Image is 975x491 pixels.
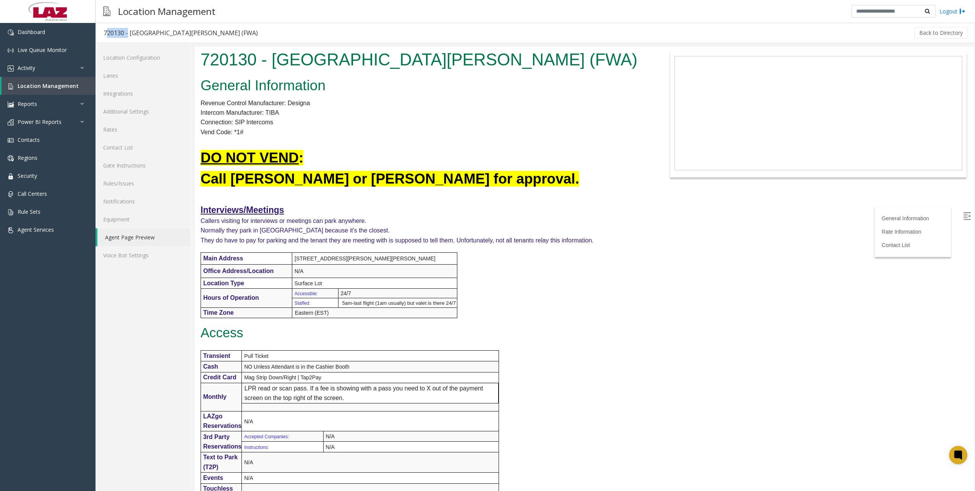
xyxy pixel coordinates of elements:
a: Gate Instructions [96,156,191,174]
span: 3rd Party Reservations [8,387,47,403]
a: Agent Page Preview [97,228,191,246]
img: 'icon' [8,155,14,161]
span: N/A [131,397,140,403]
img: 'icon' [8,47,14,54]
h1: 720130 - [GEOGRAPHIC_DATA][PERSON_NAME] (FWA) [6,1,449,25]
a: Rules/Issues [96,174,191,192]
span: Access [6,279,49,293]
span: N/A [100,221,109,228]
img: 'icon' [8,65,14,72]
img: 'icon' [8,173,14,179]
button: Back to Directory [914,27,968,39]
a: Rate Information [687,182,727,188]
span: Mag Strip Down/Right | Tap2Pay [49,328,126,334]
span: LPR read or scan pass. If a fee is showing with a pass you need to X out of the payment screen on... [50,338,288,355]
p: Intercom Manufacturer: TIBA [6,61,449,71]
a: Location Management [2,77,96,95]
span: Reports [18,100,37,107]
img: 'icon' [8,209,14,215]
p: Connection: SIP Intercoms [6,71,449,81]
img: 'icon' [8,137,14,143]
u: DO NOT VEND [6,103,104,119]
span: LAZgo Reservations [8,366,47,383]
img: 'icon' [8,227,14,233]
span: Eastern (EST) [100,263,134,269]
span: Contacts [18,136,40,143]
span: 24/7 [146,244,156,250]
h3: Location Management [114,2,219,21]
span: Touchless Hotel QR [8,439,38,455]
span: Monthly [8,347,32,353]
span: Live Queue Monitor [18,46,67,54]
span: Dashboard [18,28,45,36]
b: : [6,103,109,119]
span: Text to Park (T2P) [8,407,43,424]
img: 'icon' [8,83,14,89]
span: Transient [8,306,36,312]
span: Accessible: [100,244,123,250]
span: Rule Sets [18,208,40,215]
a: Notifications [96,192,191,210]
span: Activity [18,64,35,72]
img: pageIcon [103,2,110,21]
a: Integrations [96,85,191,102]
span: N/A [49,444,58,450]
a: General Information [687,169,734,175]
a: Voice Bot Settings [96,246,191,264]
span: N/A [49,428,58,434]
span: Security [18,172,37,179]
img: 'icon' [8,29,14,36]
span: Location Management [18,82,79,89]
font: Callers visiting for interviews or meetings can park anywhere. [6,171,172,177]
font: They do have to pay for parking and the tenant they are meeting with is supposed to tell them. Un... [6,190,399,197]
a: Lanes [96,67,191,85]
span: Office Address/Location [8,221,79,228]
b: Call [PERSON_NAME] or [PERSON_NAME] for approval. [6,124,384,140]
span: N/A [49,413,58,419]
span: Call Centers [18,190,47,197]
span: Accepted Companies: [49,387,94,393]
a: Logout [939,7,965,15]
div: 720130 - [GEOGRAPHIC_DATA][PERSON_NAME] (FWA) [104,28,258,38]
a: Equipment [96,210,191,228]
span: Surface Lot [100,234,127,240]
p: Vend Code: *1# [6,81,449,91]
span: Location Type [8,233,49,240]
span: 5am-last flight (1am usually) but valet is there 24/7 [147,254,261,259]
span: N/A [49,372,58,378]
span: Cash [8,317,23,323]
span: Regions [18,154,37,161]
span: Time Zone [8,263,39,269]
img: logout [959,7,965,15]
font: Normally they park in [GEOGRAPHIC_DATA] because it's the closest. [6,180,195,187]
span: [STREET_ADDRESS][PERSON_NAME][PERSON_NAME] [100,209,241,215]
span: Revenue Control Manufacturer: Designa [6,53,115,60]
span: N/A [131,387,140,393]
span: Main Address [8,208,48,215]
img: Open/Close Sidebar Menu [768,166,776,173]
img: 'icon' [8,101,14,107]
span: Staffed: [100,254,115,259]
span: Instructions: [49,398,74,403]
span: Hours of Operation [8,248,64,254]
span: NO Unless Attendant is in the Cashier Booth [49,317,154,323]
a: Location Configuration [96,49,191,67]
a: Contact List [687,195,715,202]
a: Additional Settings [96,102,191,120]
span: Agent Services [18,226,54,233]
span: Credit Card [8,327,42,334]
img: 'icon' [8,119,14,125]
span: Events [8,428,28,434]
a: Contact List [96,138,191,156]
span: Power BI Reports [18,118,62,125]
span: Pull Ticket [49,306,74,312]
h2: General Information [6,29,449,49]
a: Rates [96,120,191,138]
img: 'icon' [8,191,14,197]
u: Interviews/Meetings [6,158,89,168]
